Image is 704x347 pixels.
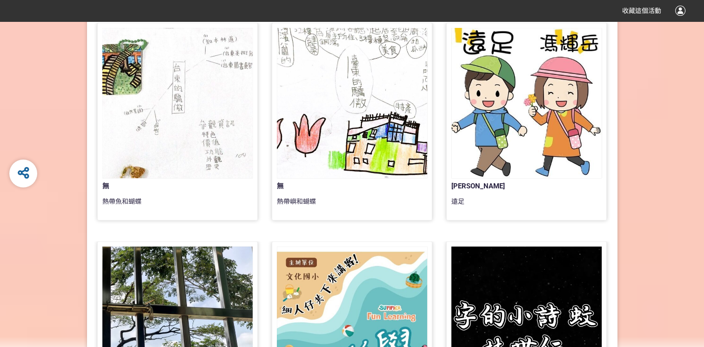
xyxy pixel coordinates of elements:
div: [PERSON_NAME] [451,181,571,192]
div: 無 [102,181,222,192]
div: 遠足 [451,197,602,215]
div: 熱帶魚和蝴蝶 [102,197,253,215]
a: 無熱帶嶼和蝴蝶 [272,23,432,220]
a: [PERSON_NAME]遠足 [446,23,607,220]
div: 無 [277,181,397,192]
div: 熱帶嶼和蝴蝶 [277,197,427,215]
a: 無熱帶魚和蝴蝶 [97,23,258,220]
span: 收藏這個活動 [622,7,661,14]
